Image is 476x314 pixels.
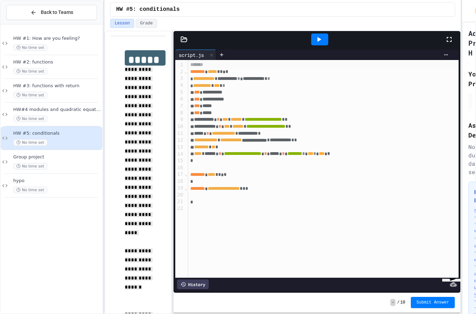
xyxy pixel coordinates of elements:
[184,185,187,191] span: Fold line
[175,116,184,123] div: 9
[13,68,47,75] span: No time set
[175,137,184,144] div: 12
[175,96,184,103] div: 6
[175,151,184,158] div: 14
[175,89,184,96] div: 5
[13,187,47,193] span: No time set
[468,120,470,140] h2: Assignment Details
[439,279,470,308] iframe: chat widget
[13,83,101,89] span: HW #3: functions with return
[468,143,470,176] div: No due date set
[175,82,184,89] div: 4
[175,75,184,82] div: 3
[177,279,209,289] div: History
[110,19,134,28] button: Lesson
[175,103,184,110] div: 7
[184,69,187,74] span: Fold line
[175,192,184,198] div: 20
[184,171,187,177] span: Fold line
[13,59,101,65] span: HW #2: functions
[41,9,73,16] span: Back to Teams
[175,68,184,75] div: 2
[13,178,101,184] span: hypo
[175,61,184,68] div: 1
[13,115,47,122] span: No time set
[411,297,455,308] button: Submit Answer
[13,92,47,98] span: No time set
[6,5,97,20] button: Back to Teams
[116,5,179,14] span: HW #5: conditionals
[13,154,101,160] span: Group project
[13,139,47,146] span: No time set
[175,198,184,205] div: 21
[175,205,184,212] div: 22
[13,163,47,170] span: No time set
[175,123,184,130] div: 10
[175,157,184,164] div: 15
[13,44,47,51] span: No time set
[13,36,101,42] span: HW #1: How are you feeling?
[175,130,184,137] div: 11
[175,171,184,178] div: 17
[13,130,101,136] span: HW #5: conditionals
[175,50,216,60] div: script.js
[175,185,184,192] div: 19
[175,110,184,117] div: 8
[175,144,184,151] div: 13
[175,164,184,171] div: 16
[175,51,207,59] div: script.js
[468,69,470,89] h2: Your Progress
[136,19,157,28] button: Grade
[13,107,101,113] span: HW#4 modules and quadratic equation
[175,178,184,185] div: 18
[397,300,399,305] span: /
[400,300,405,305] span: 10
[416,300,449,305] span: Submit Answer
[390,299,396,306] span: -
